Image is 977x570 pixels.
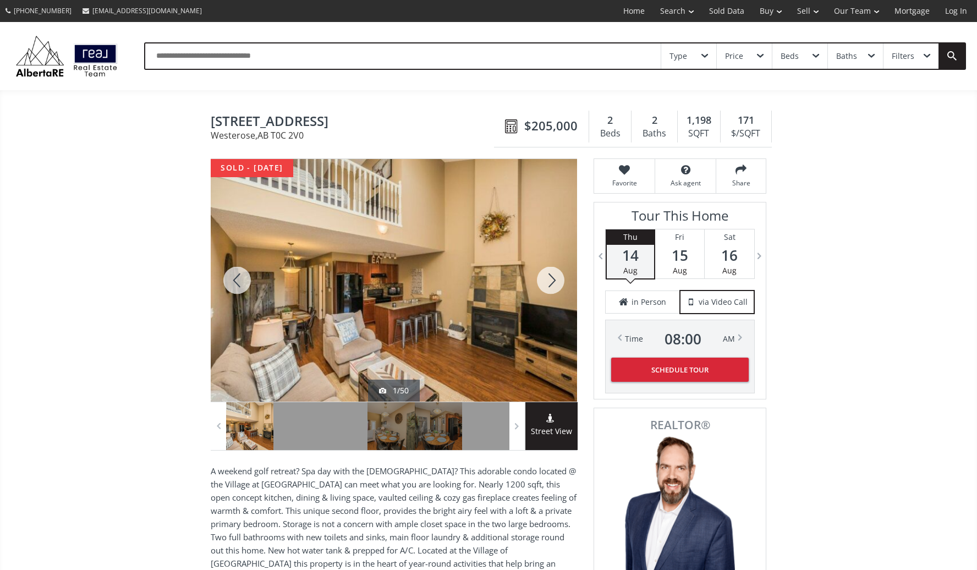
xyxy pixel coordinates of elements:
span: in Person [632,297,666,308]
span: $205,000 [524,117,578,134]
span: Street View [525,425,578,438]
div: 171 [726,113,766,128]
span: Favorite [600,178,649,188]
span: 100 Heron Point #4 [211,114,500,131]
h3: Tour This Home [605,208,755,229]
span: Share [722,178,760,188]
div: Price [725,52,743,60]
div: 1/50 [379,385,409,396]
a: [EMAIL_ADDRESS][DOMAIN_NAME] [77,1,207,21]
div: 100 Heron Point #4 Westerose, AB T0C 2V0 - Photo 1 of 50 [211,159,577,402]
span: [PHONE_NUMBER] [14,6,72,15]
div: 2 [595,113,625,128]
div: Beds [595,125,625,142]
div: Baths [836,52,857,60]
div: Sat [705,229,754,245]
span: Ask agent [661,178,710,188]
div: SQFT [683,125,715,142]
span: [EMAIL_ADDRESS][DOMAIN_NAME] [92,6,202,15]
div: Thu [607,229,654,245]
div: Filters [892,52,914,60]
div: Beds [781,52,799,60]
span: 08 : 00 [665,331,701,347]
span: Aug [673,265,687,276]
span: Aug [722,265,737,276]
img: Logo [11,33,122,79]
span: 14 [607,248,654,263]
span: via Video Call [699,297,748,308]
div: Type [669,52,687,60]
div: sold - [DATE] [211,159,293,177]
button: Schedule Tour [611,358,749,382]
div: Fri [655,229,704,245]
span: 15 [655,248,704,263]
span: REALTOR® [606,419,754,431]
span: Aug [623,265,638,276]
div: 2 [637,113,671,128]
div: $/SQFT [726,125,766,142]
span: Westerose , AB T0C 2V0 [211,131,500,140]
span: 1,198 [687,113,711,128]
div: Baths [637,125,671,142]
div: Time AM [625,331,735,347]
span: 16 [705,248,754,263]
